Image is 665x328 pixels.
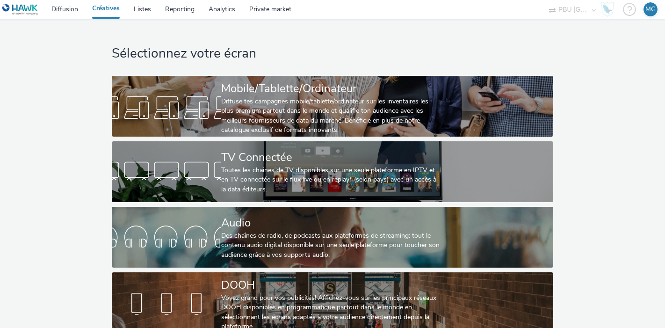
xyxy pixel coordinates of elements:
div: Diffuse tes campagnes mobile/tablette/ordinateur sur les inventaires les plus premium partout dan... [221,97,440,135]
div: TV Connectée [221,149,440,166]
a: TV ConnectéeToutes les chaines de TV disponibles sur une seule plateforme en IPTV et en TV connec... [112,141,553,202]
img: undefined Logo [2,4,38,15]
h1: Sélectionnez votre écran [112,45,553,63]
img: Hawk Academy [600,2,614,17]
div: Audio [221,215,440,231]
div: Mobile/Tablette/Ordinateur [221,80,440,97]
div: MG [645,2,656,16]
div: DOOH [221,277,440,293]
a: AudioDes chaînes de radio, de podcasts aux plateformes de streaming: tout le contenu audio digita... [112,207,553,268]
div: Toutes les chaines de TV disponibles sur une seule plateforme en IPTV et en TV connectée sur le f... [221,166,440,194]
div: Des chaînes de radio, de podcasts aux plateformes de streaming: tout le contenu audio digital dis... [221,231,440,260]
a: Hawk Academy [600,2,618,17]
a: Mobile/Tablette/OrdinateurDiffuse tes campagnes mobile/tablette/ordinateur sur les inventaires le... [112,76,553,137]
